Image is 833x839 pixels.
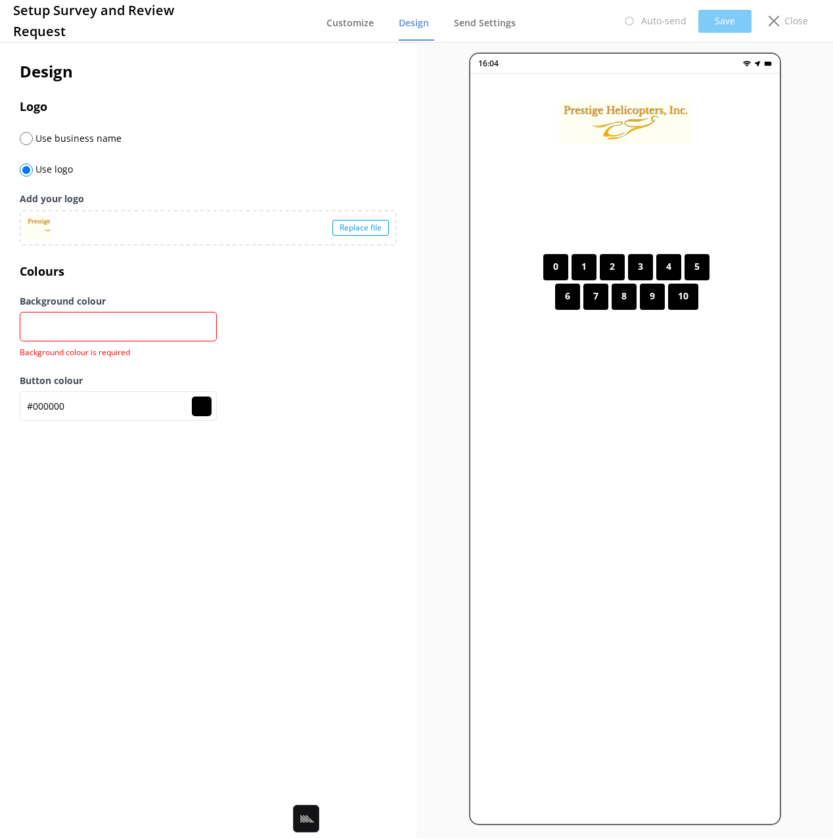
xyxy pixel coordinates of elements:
[610,259,615,274] span: 2
[678,289,688,303] span: 10
[478,57,499,70] p: 16:04
[638,259,643,274] span: 3
[399,16,429,30] span: Design
[20,346,209,358] span: Background colour is required
[326,16,374,30] span: Customize
[20,192,397,206] label: Add your logo
[754,60,761,68] img: near-me.png
[641,14,687,28] p: Auto-send
[784,14,808,28] p: Close
[33,132,122,144] span: Use business name
[621,289,627,303] span: 8
[581,259,587,274] span: 1
[20,97,397,116] h3: Logo
[20,262,397,281] h3: Colours
[523,208,727,238] p: How likely are you to recommend us to a friend or colleague?
[20,59,397,84] h2: Design
[666,259,671,274] span: 4
[559,100,690,144] img: 814-1755756235.png
[577,324,672,339] p: 0 - Extremely Unlikely
[565,289,570,303] span: 6
[20,294,397,309] label: Background colour
[20,374,397,388] label: Button colour
[454,16,516,30] span: Send Settings
[332,220,389,236] div: Replace file
[743,60,751,68] img: wifi.png
[553,259,558,274] span: 0
[593,289,598,303] span: 7
[580,352,669,366] p: 10 - Extremely Likely
[33,163,73,175] span: Use logo
[650,289,655,303] span: 9
[694,259,700,274] span: 5
[764,60,772,68] img: battery.png
[523,170,727,195] h3: A quick question about your recent visit to Prestige Helicopters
